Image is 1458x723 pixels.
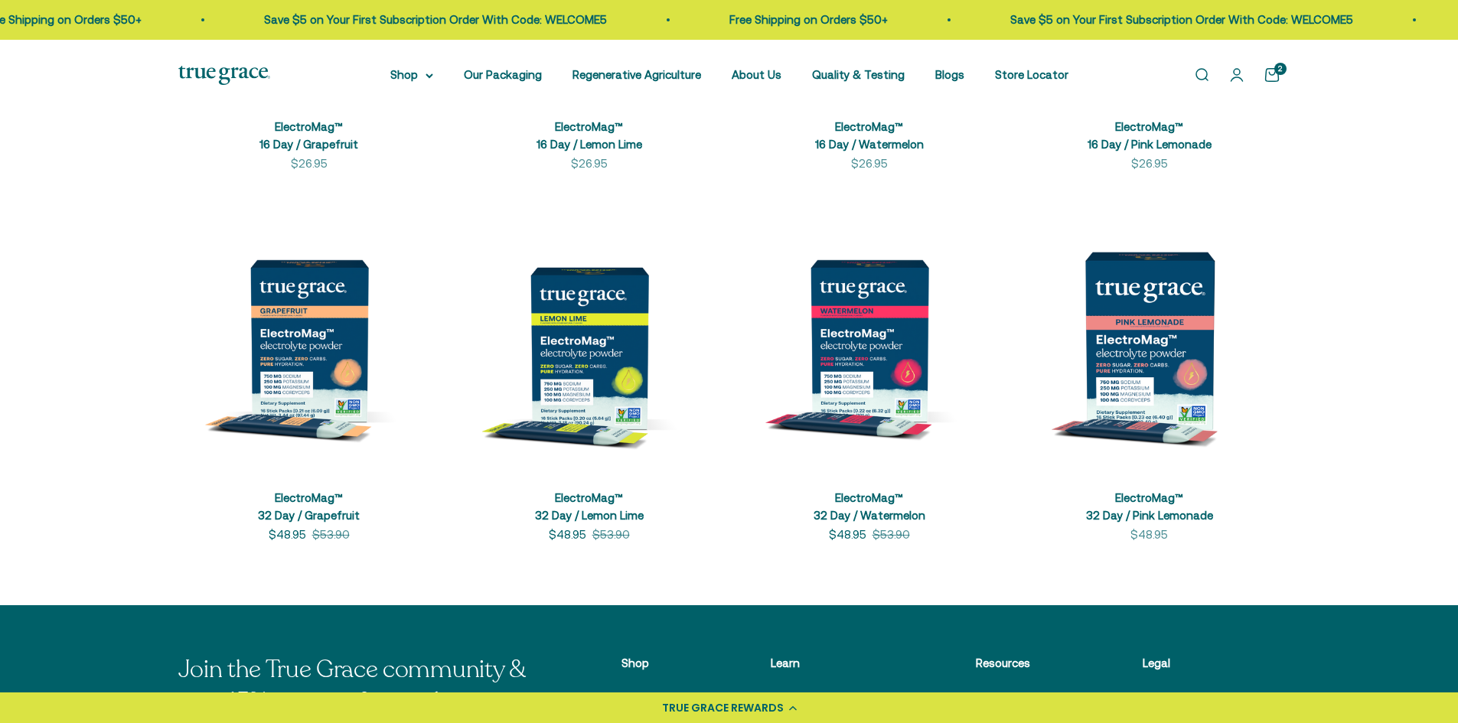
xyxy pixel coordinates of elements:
[312,526,350,544] compare-at-price: $53.90
[592,526,630,544] compare-at-price: $53.90
[537,120,642,151] a: ElectroMag™16 Day / Lemon Lime
[571,155,608,173] sale-price: $26.95
[621,691,692,709] a: Multivitamins
[243,11,585,29] p: Save $5 on Your First Subscription Order With Code: WELCOME5
[771,654,899,673] p: Learn
[829,526,866,544] sale-price: $48.95
[1019,210,1280,471] img: ElectroMag™
[989,11,1332,29] p: Save $5 on Your First Subscription Order With Code: WELCOME5
[1143,654,1249,673] p: Legal
[935,68,964,81] a: Blogs
[258,491,360,522] a: ElectroMag™32 Day / Grapefruit
[390,66,433,84] summary: Shop
[995,68,1068,81] a: Store Locator
[708,13,866,26] a: Free Shipping on Orders $50+
[1086,491,1213,522] a: ElectroMag™32 Day / Pink Lemonade
[739,210,1000,471] img: ElectroMag™
[814,491,925,522] a: ElectroMag™32 Day / Watermelon
[621,654,695,673] p: Shop
[1131,155,1168,173] sale-price: $26.95
[976,691,1039,709] a: Contact Us
[1130,526,1168,544] sale-price: $48.95
[1143,691,1222,709] a: Privacy Policies
[976,654,1067,673] p: Resources
[291,155,328,173] sale-price: $26.95
[464,68,542,81] a: Our Packaging
[812,68,905,81] a: Quality & Testing
[851,155,888,173] sale-price: $26.95
[458,210,720,471] img: ElectroMag™
[815,120,924,151] a: ElectroMag™16 Day / Watermelon
[1088,120,1212,151] a: ElectroMag™16 Day / Pink Lemonade
[662,700,784,716] div: TRUE GRACE REWARDS
[535,491,644,522] a: ElectroMag™32 Day / Lemon Lime
[572,68,701,81] a: Regenerative Agriculture
[259,120,358,151] a: ElectroMag™16 Day / Grapefruit
[549,526,586,544] sale-price: $48.95
[732,68,781,81] a: About Us
[873,526,910,544] compare-at-price: $53.90
[269,526,306,544] sale-price: $48.95
[771,691,849,709] a: Our Packaging
[178,210,440,471] img: ElectroMag™
[178,654,546,718] p: Join the True Grace community & save 15% on your first order.
[1274,63,1287,75] cart-count: 2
